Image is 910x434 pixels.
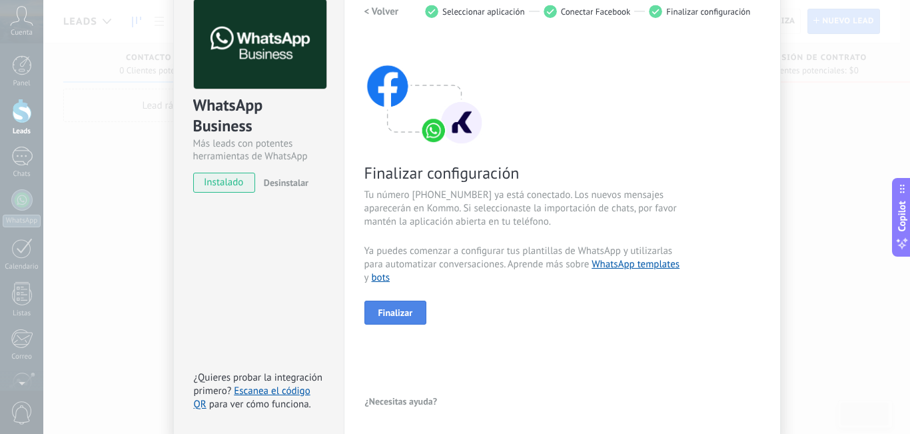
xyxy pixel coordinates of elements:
[194,371,323,397] span: ¿Quieres probar la integración primero?
[364,163,682,183] span: Finalizar configuración
[364,189,682,229] span: Tu número [PHONE_NUMBER] ya está conectado. Los nuevos mensajes aparecerán en Kommo. Si seleccion...
[364,5,399,18] h2: < Volver
[364,245,682,285] span: Ya puedes comenzar a configurar tus plantillas de WhatsApp y utilizarlas para automatizar convers...
[193,95,324,137] div: WhatsApp Business
[364,391,438,411] button: ¿Necesitas ayuda?
[194,173,254,193] span: instalado
[209,398,311,411] span: para ver cómo funciona.
[193,137,324,163] div: Más leads con potentes herramientas de WhatsApp
[364,39,484,146] img: connect with facebook
[264,177,308,189] span: Desinstalar
[592,258,680,271] a: WhatsApp templates
[561,7,631,17] span: Conectar Facebook
[258,173,308,193] button: Desinstalar
[194,385,310,411] a: Escanea el código QR
[378,308,413,317] span: Finalizar
[365,397,438,406] span: ¿Necesitas ayuda?
[895,201,909,231] span: Copilot
[372,271,390,284] a: bots
[364,301,427,325] button: Finalizar
[666,7,750,17] span: Finalizar configuración
[442,7,525,17] span: Seleccionar aplicación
